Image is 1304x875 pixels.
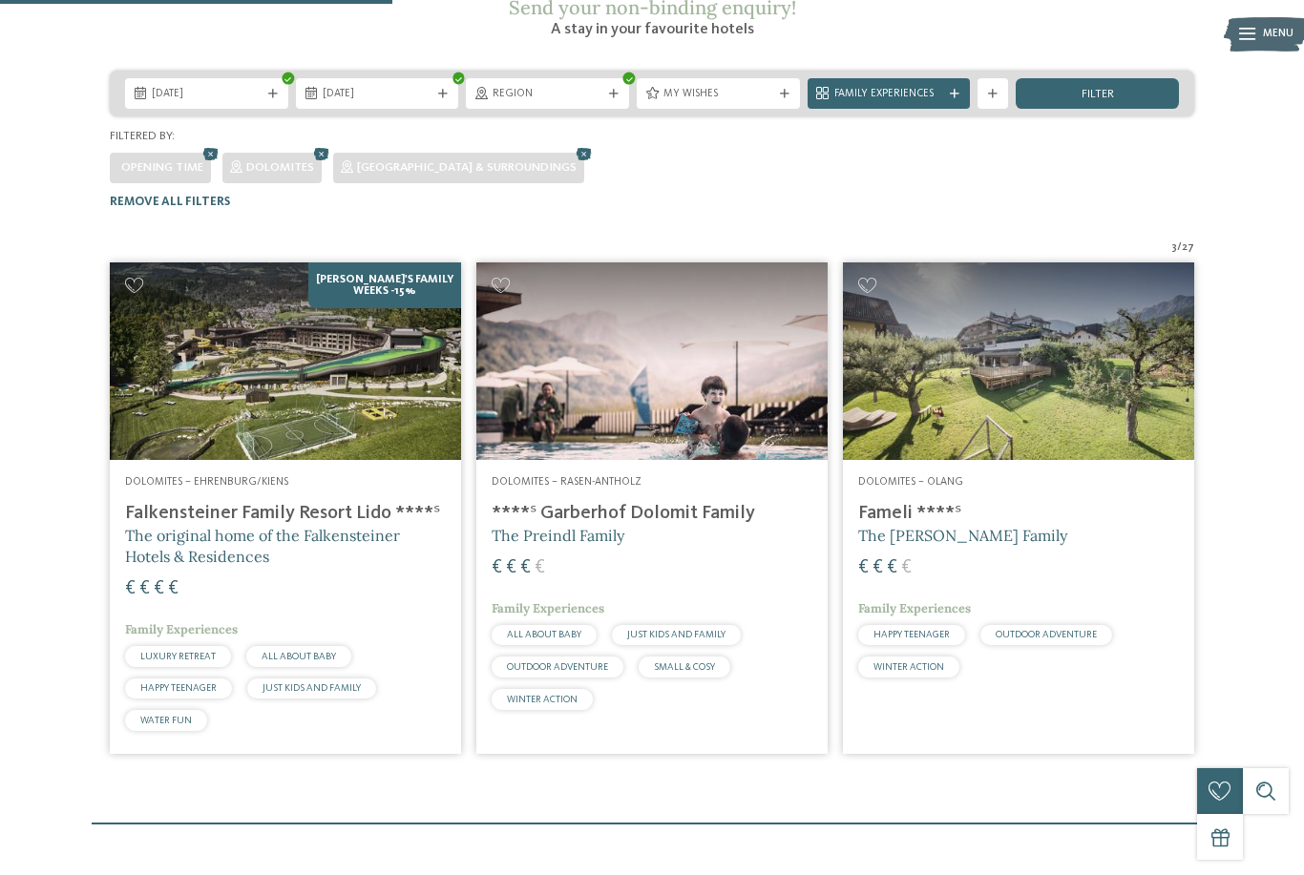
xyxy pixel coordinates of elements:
span: HAPPY TEENAGER [873,630,950,639]
span: My wishes [663,87,773,102]
span: € [492,558,502,577]
span: JUST KIDS AND FAMILY [263,683,361,693]
span: SMALL & COSY [654,662,715,672]
span: € [901,558,912,577]
span: € [139,579,150,598]
span: € [535,558,545,577]
img: Looking for family hotels? Find the best ones here! [110,262,461,460]
span: Family Experiences [125,621,238,637]
span: Region [493,87,602,102]
span: Remove all filters [110,196,230,208]
span: WINTER ACTION [507,695,578,704]
a: Looking for family hotels? Find the best ones here! Dolomites – Olang Fameli ****ˢ The [PERSON_NA... [843,262,1194,754]
span: Filtered by: [110,130,175,142]
span: Family Experiences [492,600,604,616]
span: 3 [1171,240,1177,256]
h4: ****ˢ Garberhof Dolomit Family [492,502,812,525]
span: Family Experiences [834,87,944,102]
span: A stay in your favourite hotels [551,22,754,37]
span: € [168,579,179,598]
span: Opening time [121,161,203,174]
a: Looking for family hotels? Find the best ones here! Dolomites – Rasen-Antholz ****ˢ Garberhof Dol... [476,262,828,754]
span: € [506,558,516,577]
span: € [873,558,883,577]
span: ALL ABOUT BABY [507,630,581,639]
span: € [125,579,136,598]
h4: Falkensteiner Family Resort Lido ****ˢ [125,502,446,525]
span: LUXURY RETREAT [140,652,216,661]
span: Dolomites – Rasen-Antholz [492,476,641,488]
span: Dolomites [246,161,314,174]
span: [DATE] [323,87,432,102]
span: OUTDOOR ADVENTURE [996,630,1097,639]
span: € [858,558,869,577]
span: Dolomites – Ehrenburg/Kiens [125,476,288,488]
span: € [887,558,897,577]
span: 27 [1182,240,1194,256]
span: [DATE] [152,87,262,102]
span: Family Experiences [858,600,971,616]
span: € [520,558,531,577]
span: The Preindl Family [492,526,624,545]
span: OUTDOOR ADVENTURE [507,662,608,672]
a: Looking for family hotels? Find the best ones here! [PERSON_NAME]'s Family Weeks -15% Dolomites –... [110,262,461,754]
span: The [PERSON_NAME] Family [858,526,1067,545]
img: Looking for family hotels? Find the best ones here! [843,262,1194,460]
span: WINTER ACTION [873,662,944,672]
img: Looking for family hotels? Find the best ones here! [476,262,828,460]
span: Dolomites – Olang [858,476,963,488]
span: The original home of the Falkensteiner Hotels & Residences [125,526,400,566]
span: € [154,579,164,598]
span: ALL ABOUT BABY [262,652,336,661]
span: filter [1082,89,1114,101]
span: / [1177,240,1182,256]
span: WATER FUN [140,716,192,725]
span: JUST KIDS AND FAMILY [627,630,726,639]
span: [GEOGRAPHIC_DATA] & surroundings [357,161,577,174]
span: HAPPY TEENAGER [140,683,217,693]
